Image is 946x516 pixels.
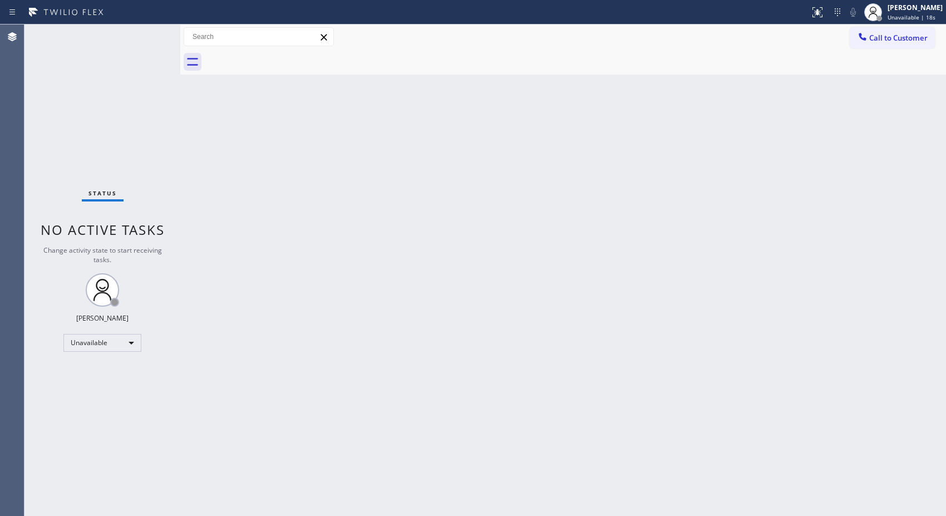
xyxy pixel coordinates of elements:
[184,28,333,46] input: Search
[850,27,935,48] button: Call to Customer
[869,33,928,43] span: Call to Customer
[888,13,935,21] span: Unavailable | 18s
[63,334,141,352] div: Unavailable
[845,4,861,20] button: Mute
[888,3,943,12] div: [PERSON_NAME]
[88,189,117,197] span: Status
[41,220,165,239] span: No active tasks
[43,245,162,264] span: Change activity state to start receiving tasks.
[76,313,129,323] div: [PERSON_NAME]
